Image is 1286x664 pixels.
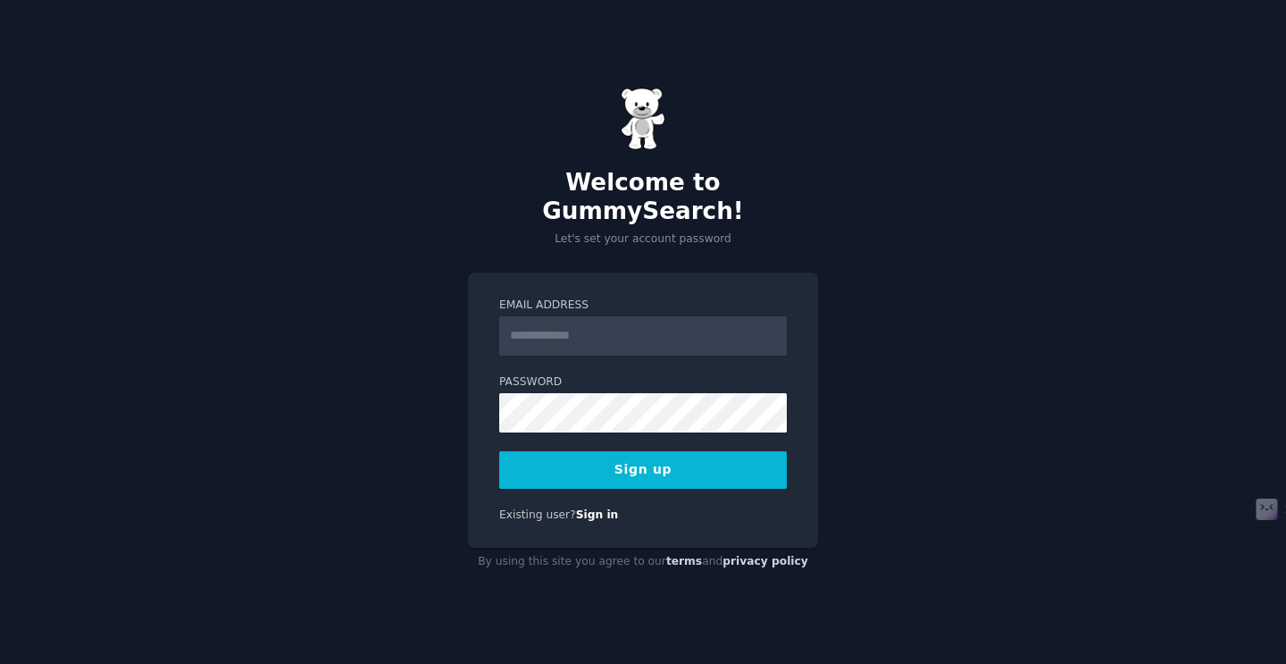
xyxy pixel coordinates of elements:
[468,231,818,248] p: Let's set your account password
[499,509,576,521] span: Existing user?
[468,169,818,225] h2: Welcome to GummySearch!
[499,298,787,314] label: Email Address
[499,374,787,391] label: Password
[666,555,702,567] a: terms
[722,555,808,567] a: privacy policy
[468,548,818,576] div: By using this site you agree to our and
[576,509,619,521] a: Sign in
[621,88,665,150] img: Gummy Bear
[499,451,787,489] button: Sign up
